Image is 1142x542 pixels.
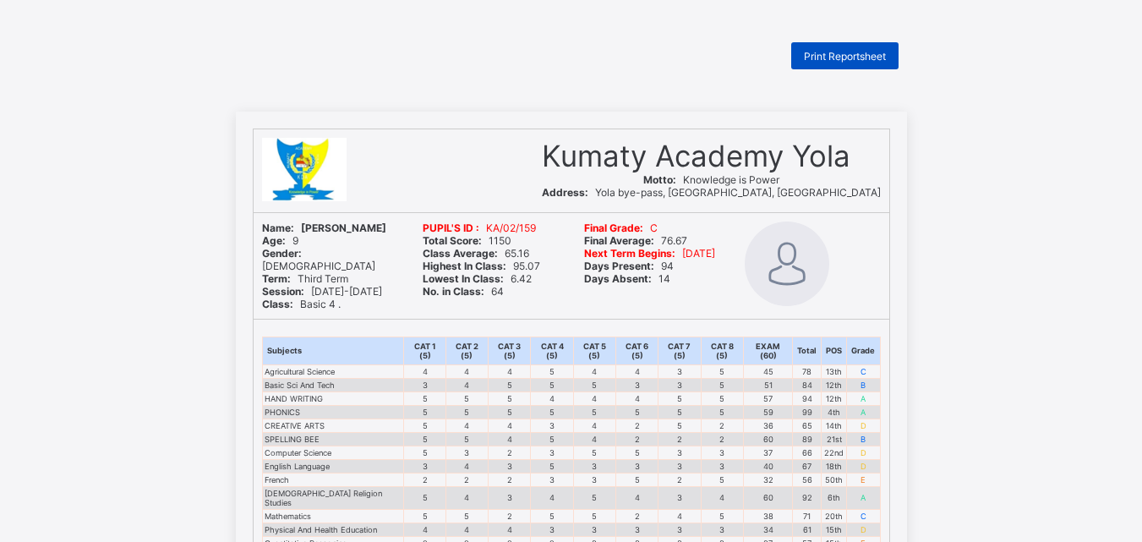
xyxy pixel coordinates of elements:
[793,419,822,432] td: 65
[584,272,670,285] span: 14
[404,432,445,446] td: 5
[658,486,701,509] td: 3
[423,272,532,285] span: 6.42
[615,446,658,459] td: 5
[531,337,573,364] th: CAT 4 (5)
[531,364,573,378] td: 5
[615,509,658,523] td: 2
[584,234,654,247] b: Final Average:
[404,473,445,486] td: 2
[743,509,793,523] td: 38
[445,364,488,378] td: 4
[822,473,847,486] td: 50th
[404,486,445,509] td: 5
[743,378,793,391] td: 51
[445,419,488,432] td: 4
[743,337,793,364] th: EXAM (60)
[658,509,701,523] td: 4
[793,446,822,459] td: 66
[262,446,404,459] td: Computer Science
[573,486,615,509] td: 5
[658,391,701,405] td: 5
[423,247,529,260] span: 65.16
[701,405,743,419] td: 5
[573,364,615,378] td: 4
[793,432,822,446] td: 89
[531,391,573,405] td: 4
[262,272,348,285] span: Third Term
[262,222,294,234] b: Name:
[423,272,504,285] b: Lowest In Class:
[262,285,304,298] b: Session:
[573,405,615,419] td: 5
[531,378,573,391] td: 5
[262,473,404,486] td: French
[445,337,488,364] th: CAT 2 (5)
[847,405,880,419] td: A
[573,391,615,405] td: 4
[573,459,615,473] td: 3
[262,405,404,419] td: PHONICS
[643,173,676,186] b: Motto:
[643,173,779,186] span: Knowledge is Power
[423,234,511,247] span: 1150
[793,405,822,419] td: 99
[489,419,531,432] td: 4
[445,459,488,473] td: 4
[489,446,531,459] td: 2
[423,222,479,234] b: PUPIL'S ID :
[701,432,743,446] td: 2
[793,337,822,364] th: Total
[584,260,654,272] b: Days Present:
[423,260,506,272] b: Highest In Class:
[793,378,822,391] td: 84
[615,419,658,432] td: 2
[531,473,573,486] td: 3
[489,378,531,391] td: 5
[822,486,847,509] td: 6th
[445,523,488,536] td: 4
[615,432,658,446] td: 2
[262,234,298,247] span: 9
[445,391,488,405] td: 5
[445,378,488,391] td: 4
[847,486,880,509] td: A
[489,459,531,473] td: 3
[615,405,658,419] td: 5
[445,473,488,486] td: 2
[262,337,404,364] th: Subjects
[615,473,658,486] td: 5
[615,378,658,391] td: 3
[262,272,291,285] b: Term:
[404,446,445,459] td: 5
[262,459,404,473] td: English Language
[822,391,847,405] td: 12th
[793,459,822,473] td: 67
[531,432,573,446] td: 5
[793,391,822,405] td: 94
[542,138,850,173] span: Kumaty Academy Yola
[847,473,880,486] td: E
[404,509,445,523] td: 5
[743,523,793,536] td: 34
[573,337,615,364] th: CAT 5 (5)
[584,222,658,234] span: C
[573,523,615,536] td: 3
[489,405,531,419] td: 5
[542,186,881,199] span: Yola bye-pass, [GEOGRAPHIC_DATA], [GEOGRAPHIC_DATA]
[445,405,488,419] td: 5
[658,419,701,432] td: 5
[793,486,822,509] td: 92
[822,523,847,536] td: 15th
[423,247,498,260] b: Class Average:
[573,378,615,391] td: 5
[743,446,793,459] td: 37
[658,378,701,391] td: 3
[847,459,880,473] td: D
[658,459,701,473] td: 3
[658,473,701,486] td: 2
[584,222,643,234] b: Final Grade:
[584,247,675,260] b: Next Term Begins:
[262,364,404,378] td: Agricultural Science
[262,523,404,536] td: Physical And Health Education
